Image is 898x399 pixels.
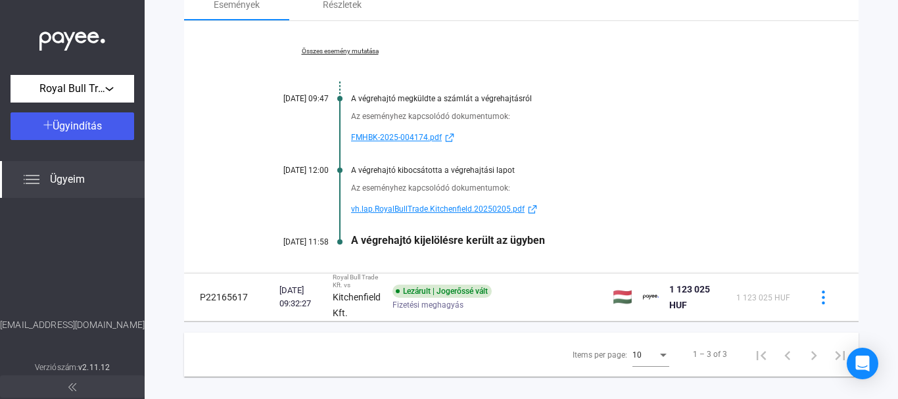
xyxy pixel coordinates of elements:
span: FMHBK-2025-004174.pdf [351,129,442,145]
div: Royal Bull Trade Kft. vs [333,273,381,289]
div: Items per page: [573,347,627,363]
img: external-link-blue [442,133,458,143]
td: 🇭🇺 [607,273,638,321]
img: white-payee-white-dot.svg [39,24,105,51]
img: list.svg [24,172,39,187]
div: Lezárult | Jogerőssé vált [392,285,492,298]
mat-select: Items per page: [632,346,669,362]
a: FMHBK-2025-004174.pdfexternal-link-blue [351,129,793,145]
td: P22165617 [184,273,274,321]
span: 1 123 025 HUF [669,284,710,310]
img: external-link-blue [525,204,540,214]
button: Previous page [774,341,801,367]
span: Royal Bull Trade Kft. [39,81,105,97]
div: Az eseményhez kapcsolódó dokumentumok: [351,181,793,195]
div: Open Intercom Messenger [847,348,878,379]
div: [DATE] 11:58 [250,237,329,246]
img: more-blue [816,291,830,304]
img: plus-white.svg [43,120,53,129]
div: A végrehajtó kijelölésre került az ügyben [351,234,793,246]
span: Ügyeim [50,172,85,187]
span: Ügyindítás [53,120,102,132]
strong: Kitchenfield Kft. [333,292,381,318]
button: Next page [801,341,827,367]
div: 1 – 3 of 3 [693,346,727,362]
div: [DATE] 12:00 [250,166,329,175]
div: [DATE] 09:47 [250,94,329,103]
a: Összes esemény mutatása [250,47,430,55]
div: Az eseményhez kapcsolódó dokumentumok: [351,110,793,123]
div: A végrehajtó kibocsátotta a végrehajtási lapot [351,166,793,175]
button: Last page [827,341,853,367]
button: First page [748,341,774,367]
img: arrow-double-left-grey.svg [68,383,76,391]
a: vh.lap.RoyalBullTrade.Kitchenfield.20250205.pdfexternal-link-blue [351,201,793,217]
span: Fizetési meghagyás [392,297,463,313]
span: vh.lap.RoyalBullTrade.Kitchenfield.20250205.pdf [351,201,525,217]
div: A végrehajtó megküldte a számlát a végrehajtásról [351,94,793,103]
button: Ügyindítás [11,112,134,140]
div: [DATE] 09:32:27 [279,284,322,310]
strong: v2.11.12 [78,363,110,372]
button: more-blue [809,283,837,311]
button: Royal Bull Trade Kft. [11,75,134,103]
span: 10 [632,350,642,360]
span: 1 123 025 HUF [736,293,790,302]
img: payee-logo [643,289,659,305]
